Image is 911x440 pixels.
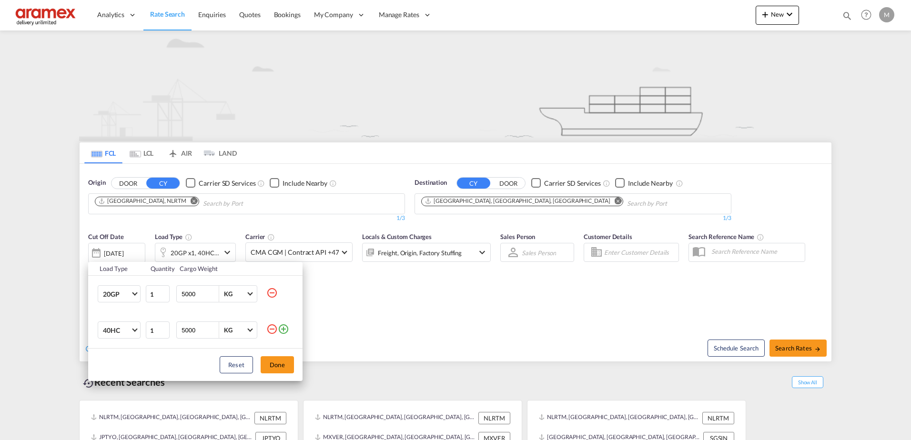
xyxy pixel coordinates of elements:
input: Qty [146,285,170,302]
th: Quantity [145,262,174,276]
button: Done [261,356,294,373]
th: Load Type [88,262,145,276]
div: Cargo Weight [180,264,261,273]
input: Qty [146,321,170,339]
input: Enter Weight [181,322,219,338]
span: 40HC [103,326,131,335]
div: KG [224,290,233,298]
md-icon: icon-minus-circle-outline [266,287,278,299]
button: Reset [220,356,253,373]
div: KG [224,326,233,334]
span: 20GP [103,290,131,299]
md-icon: icon-plus-circle-outline [278,323,289,335]
md-select: Choose: 40HC [98,321,141,339]
md-select: Choose: 20GP [98,285,141,302]
md-icon: icon-minus-circle-outline [266,323,278,335]
input: Enter Weight [181,286,219,302]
